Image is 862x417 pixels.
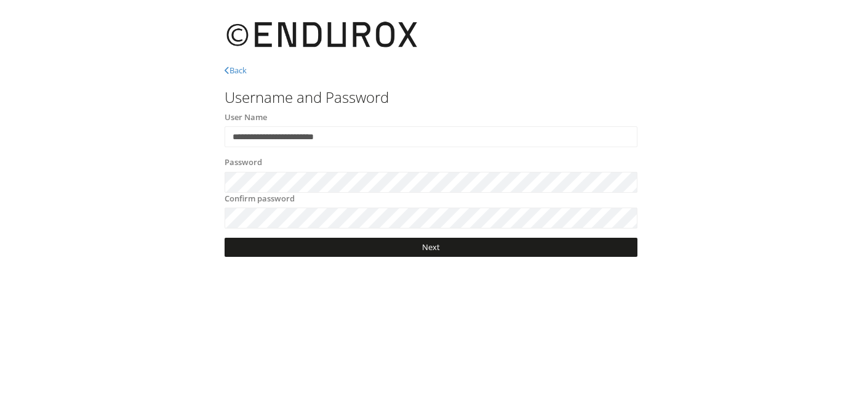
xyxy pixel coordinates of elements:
img: Endurox_Black_Pad_2.png [225,12,420,59]
label: Password [225,156,262,169]
a: Back [225,65,247,76]
label: User Name [225,111,267,124]
h3: Username and Password [225,89,637,105]
label: Confirm password [225,193,295,205]
a: Next [225,238,637,257]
